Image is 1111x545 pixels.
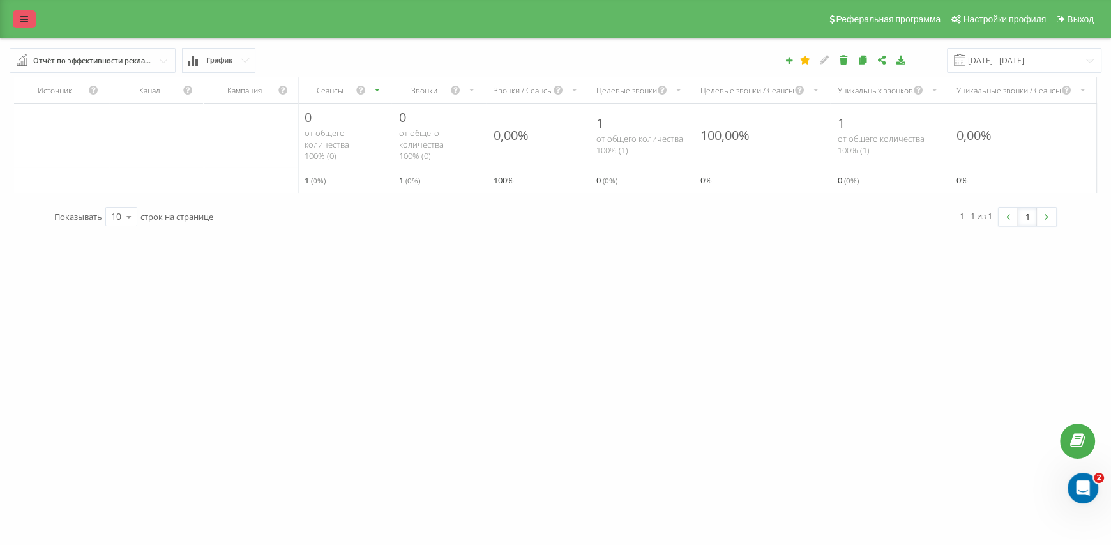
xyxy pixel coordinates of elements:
i: Этот отчет будет загружен первым при открытии Аналитики. Вы можете назначить любой другой ваш отч... [800,55,811,64]
div: 100,00% [700,127,750,144]
div: Кампания [211,85,278,96]
div: Отчёт по эффективности рекламных кампаний [33,54,153,68]
div: Уникальных звонков [838,85,913,96]
span: 0 % [700,173,712,188]
i: Создать отчет [785,56,794,64]
span: Выход [1067,14,1094,24]
i: Скачать отчет [896,55,907,64]
span: от общего количества 100% ( 0 ) [399,127,444,162]
span: ( 0 %) [405,175,420,185]
button: График [182,48,255,73]
span: ( 0 %) [311,175,326,185]
div: scrollable content [14,77,1097,193]
div: 0,00% [956,127,992,144]
div: 10 [111,210,121,223]
span: 1 [596,114,603,132]
span: 0 % [956,173,968,188]
div: 0,00% [494,127,529,144]
iframe: Intercom live chat [1068,473,1098,503]
span: 2 [1094,473,1104,483]
span: 1 [838,114,845,132]
span: 0 [596,173,617,188]
span: Реферальная программа [836,14,941,24]
span: 1 [399,173,420,188]
a: 1 [1018,208,1037,226]
div: Звонки [399,85,450,96]
i: Удалить отчет [838,55,849,64]
span: График [206,56,232,65]
span: 1 [305,173,326,188]
div: Звонки / Сеансы [494,85,553,96]
i: Редактировать отчет [819,55,830,64]
span: от общего количества 100% ( 1 ) [596,133,683,156]
span: от общего количества 100% ( 0 ) [305,127,349,162]
div: Целевые звонки / Сеансы [700,85,794,96]
div: Сеансы [305,85,356,96]
span: 0 [399,109,406,126]
span: 0 [305,109,312,126]
span: Настройки профиля [963,14,1046,24]
i: Поделиться настройками отчета [877,55,888,64]
div: 1 - 1 из 1 [960,210,992,222]
span: строк на странице [140,211,213,222]
div: Канал [117,85,183,96]
i: Копировать отчет [858,55,868,64]
span: ( 0 %) [603,175,617,185]
span: 100 % [494,173,514,188]
span: ( 0 %) [844,175,859,185]
div: Уникальные звонки / Сеансы [956,85,1061,96]
div: Источник [22,85,88,96]
span: 0 [838,173,859,188]
span: от общего количества 100% ( 1 ) [838,133,925,156]
span: Показывать [54,211,102,222]
div: Целевые звонки [596,85,657,96]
